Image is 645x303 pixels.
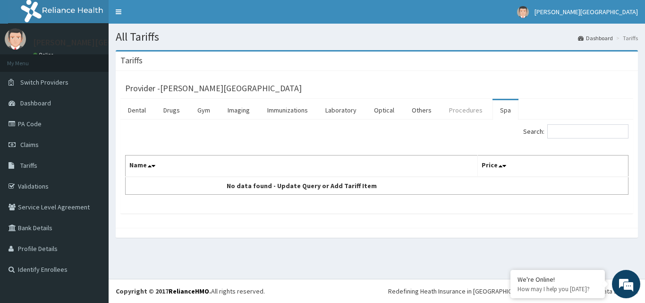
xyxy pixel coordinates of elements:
footer: All rights reserved. [109,279,645,303]
div: Redefining Heath Insurance in [GEOGRAPHIC_DATA] using Telemedicine and Data Science! [388,286,638,296]
a: Gym [190,100,218,120]
p: How may I help you today? [518,285,598,293]
a: Immunizations [260,100,315,120]
img: User Image [5,28,26,50]
div: Minimize live chat window [155,5,178,27]
input: Search: [547,124,628,139]
span: Claims [20,140,39,149]
label: Search: [523,124,628,139]
p: [PERSON_NAME][GEOGRAPHIC_DATA] [33,38,173,47]
a: Dental [120,100,153,120]
span: Tariffs [20,161,37,170]
a: Imaging [220,100,257,120]
span: [PERSON_NAME][GEOGRAPHIC_DATA] [535,8,638,16]
h3: Tariffs [120,56,143,65]
a: Dashboard [578,34,613,42]
a: Spa [492,100,518,120]
a: Optical [366,100,402,120]
a: Drugs [156,100,187,120]
a: Laboratory [318,100,364,120]
span: Dashboard [20,99,51,107]
a: Procedures [441,100,490,120]
textarea: Type your message and hit 'Enter' [5,202,180,235]
h1: All Tariffs [116,31,638,43]
span: We're online! [55,91,130,187]
th: Name [126,156,478,177]
img: d_794563401_company_1708531726252_794563401 [17,47,38,71]
strong: Copyright © 2017 . [116,287,211,295]
div: We're Online! [518,275,598,284]
td: No data found - Update Query or Add Tariff Item [126,177,478,195]
h3: Provider - [PERSON_NAME][GEOGRAPHIC_DATA] [125,84,302,93]
a: Online [33,52,56,58]
a: RelianceHMO [169,287,209,295]
li: Tariffs [614,34,638,42]
th: Price [477,156,628,177]
img: User Image [517,6,529,18]
div: Chat with us now [49,53,159,65]
span: Switch Providers [20,78,68,87]
a: Others [404,100,439,120]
